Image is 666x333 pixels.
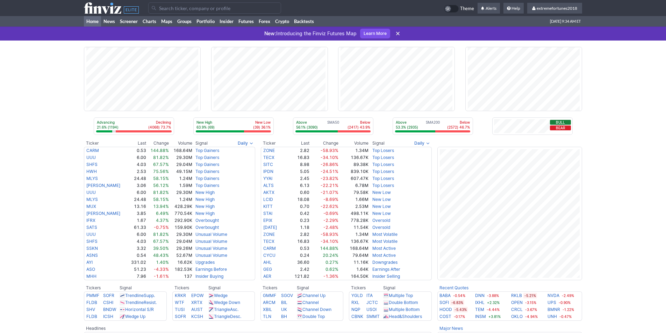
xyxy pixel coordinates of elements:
[547,306,560,313] a: BMNR
[169,147,193,154] td: 168.64M
[195,253,227,258] a: Unusual Volume
[153,232,169,237] span: 81.82%
[503,3,524,14] a: Help
[321,148,338,153] span: -58.93%
[159,16,175,27] a: Maps
[103,293,114,298] a: SOFR
[191,307,203,312] a: AUST
[372,190,391,195] a: New Low
[302,314,325,319] a: Double Top
[125,300,144,305] span: Trendline
[478,3,500,14] a: Alerts
[150,148,169,153] span: 144.88%
[444,5,474,13] a: Theme
[475,313,486,320] a: INSM
[214,300,240,305] a: Wedge Down
[169,168,193,175] td: 49.15M
[339,161,368,168] td: 89.38K
[281,300,287,305] a: BIL
[396,125,418,130] p: 53.3% (2935)
[295,120,371,130] div: SMA50
[339,210,368,217] td: 498.11K
[86,176,98,181] a: MLYS
[140,16,159,27] a: Charts
[339,196,368,203] td: 1.66M
[195,190,215,195] a: New High
[281,314,287,319] a: BH
[214,307,238,312] a: TriangleAsc.
[302,307,331,312] a: Channel Down
[550,125,571,130] button: Bear
[395,120,471,130] div: SMA200
[286,196,310,203] td: 18.08
[372,211,391,216] a: New Low
[263,148,275,153] a: ZONE
[128,203,146,210] td: 13.16
[286,252,310,259] td: 0.24
[296,125,318,130] p: 56.1% (3090)
[153,253,169,258] span: 48.43%
[339,168,368,175] td: 839.10K
[103,314,113,319] a: ICSH
[537,6,577,11] span: extremefortunes2018
[128,154,146,161] td: 6.00
[169,196,193,203] td: 1.24M
[320,246,338,251] span: 144.88%
[372,204,391,209] a: New Low
[194,16,217,27] a: Portfolio
[263,293,276,298] a: GMMF
[86,218,95,223] a: IFRX
[372,218,390,223] a: Oversold
[351,300,359,305] a: RXL
[321,190,338,195] span: -21.07%
[263,267,272,272] a: GEG
[86,211,120,216] a: [PERSON_NAME]
[413,140,432,147] button: Signals interval
[236,16,256,27] a: Futures
[286,154,310,161] td: 16.83
[195,176,219,181] a: Top Gainers
[321,239,338,244] span: -34.10%
[148,125,171,130] p: (4068) 73.7%
[263,155,274,160] a: TECX
[339,182,368,189] td: 6.78M
[273,16,292,27] a: Crypto
[86,314,97,319] a: FLDB
[175,314,186,319] a: SOFR
[169,245,193,252] td: 29.26M
[169,217,193,224] td: 292.90K
[169,224,193,231] td: 159.90K
[261,140,286,147] th: Ticker
[511,292,522,299] a: RKLB
[86,148,99,153] a: CARM
[146,140,170,147] th: Change
[253,125,271,130] p: (39) 36.1%
[128,252,146,259] td: 0.54
[195,197,215,202] a: New High
[195,218,219,223] a: Overbought
[195,183,219,188] a: Top Gainers
[153,190,169,195] span: 81.82%
[86,260,93,265] a: AYI
[175,300,184,305] a: WTF
[286,140,310,147] th: Last
[125,314,145,319] a: Wedge Up
[195,211,215,216] a: New High
[263,246,276,251] a: CARM
[389,293,413,298] a: Multiple Top
[527,3,582,14] a: extremefortunes2018
[286,189,310,196] td: 0.60
[238,140,248,147] span: Daily
[286,224,310,231] td: 1.18
[263,260,272,265] a: AHL
[154,225,169,230] span: -0.75%
[439,299,449,306] a: SOFI
[263,190,274,195] a: AKTX
[169,203,193,210] td: 428.29K
[348,125,370,130] p: (2417) 43.9%
[103,300,113,305] a: CSHI
[86,204,96,209] a: MUX
[447,125,470,130] p: (2572) 46.7%
[169,175,193,182] td: 1.24M
[103,307,116,312] a: BNDW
